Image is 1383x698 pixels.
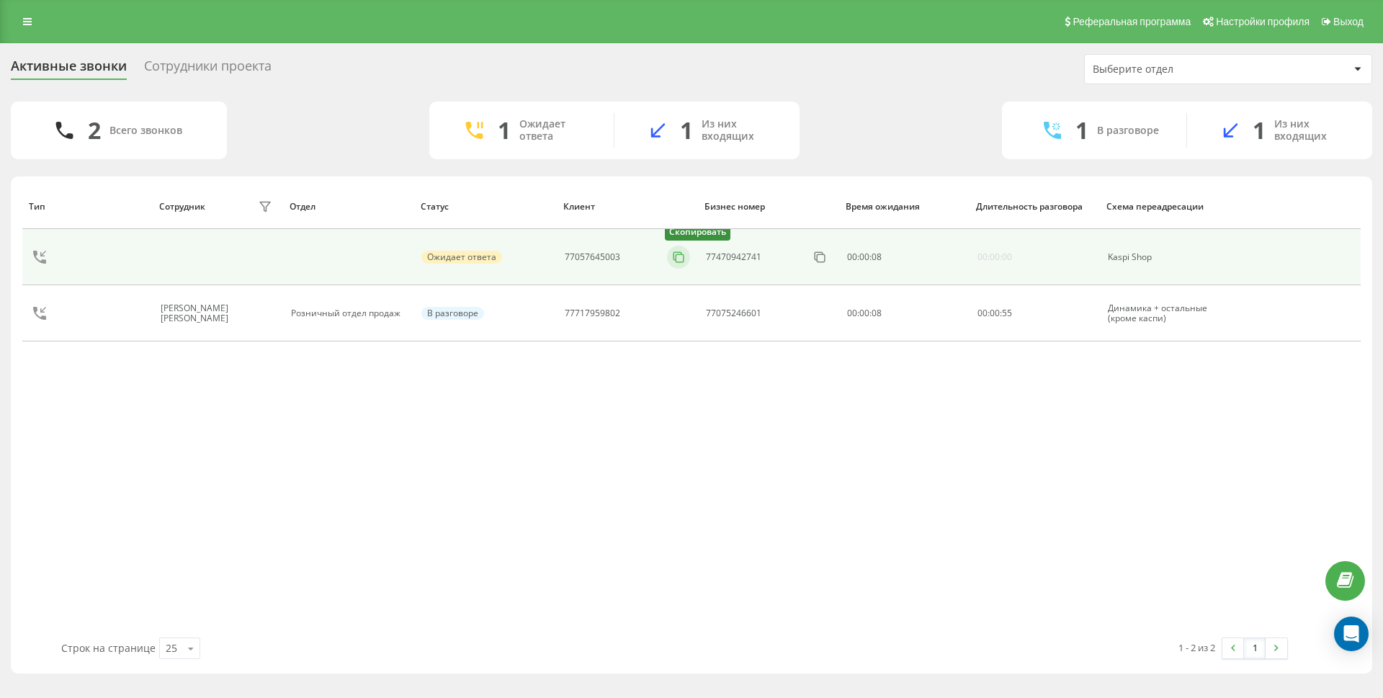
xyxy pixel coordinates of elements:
div: Всего звонков [109,125,182,137]
div: : : [847,252,882,262]
span: Настройки профиля [1216,16,1310,27]
div: Из них входящих [1274,118,1351,143]
div: 1 [1075,117,1088,144]
div: Kaspi Shop [1108,252,1222,262]
div: : : [977,308,1012,318]
span: Строк на странице [61,641,156,655]
div: Длительность разговора [976,202,1093,212]
span: 55 [1002,307,1012,319]
div: Сотрудники проекта [144,58,272,81]
div: 77470942741 [706,252,761,262]
div: 77717959802 [565,308,620,318]
div: Выберите отдел [1093,63,1265,76]
div: Ожидает ответа [421,251,502,264]
div: Ожидает ответа [519,118,592,143]
div: 1 - 2 из 2 [1178,640,1215,655]
div: Из них входящих [702,118,778,143]
div: В разговоре [421,307,484,320]
div: 00:00:00 [977,252,1012,262]
div: 1 [1253,117,1266,144]
div: Схема переадресации [1106,202,1223,212]
div: 77075246601 [706,308,761,318]
div: Динамика + остальные (кроме каспи) [1108,303,1222,324]
span: 00 [977,307,988,319]
div: 1 [680,117,693,144]
div: Статус [421,202,550,212]
div: 77057645003 [565,252,620,262]
span: 00 [847,251,857,263]
a: 1 [1244,638,1266,658]
span: Выход [1333,16,1364,27]
div: Тип [29,202,146,212]
div: Время ожидания [846,202,962,212]
div: Активные звонки [11,58,127,81]
div: Отдел [290,202,406,212]
span: 08 [872,251,882,263]
div: 1 [498,117,511,144]
span: 00 [990,307,1000,319]
span: 00 [859,251,869,263]
div: Розничный отдел продаж [291,308,406,318]
div: 25 [166,641,177,656]
div: Скопировать [665,224,730,241]
div: Open Intercom Messenger [1334,617,1369,651]
div: В разговоре [1097,125,1159,137]
div: 00:00:08 [847,308,962,318]
div: [PERSON_NAME] [PERSON_NAME] [161,303,254,324]
div: 2 [88,117,101,144]
div: Клиент [563,202,691,212]
div: Сотрудник [159,202,205,212]
div: Бизнес номер [704,202,832,212]
span: Реферальная программа [1073,16,1191,27]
